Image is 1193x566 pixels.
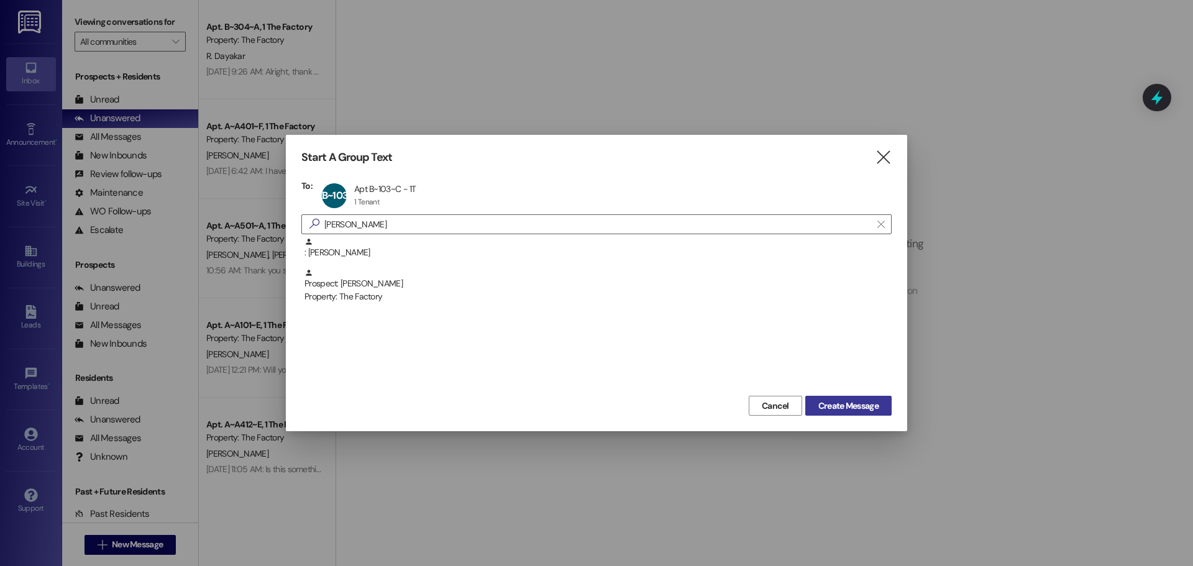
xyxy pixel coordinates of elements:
[749,396,802,416] button: Cancel
[301,268,892,299] div: Prospect: [PERSON_NAME]Property: The Factory
[354,183,416,194] div: Apt B~103~C - 1T
[301,150,392,165] h3: Start A Group Text
[301,237,892,268] div: : [PERSON_NAME]
[877,219,884,229] i: 
[322,189,360,202] span: B~103~C
[871,215,891,234] button: Clear text
[304,217,324,231] i: 
[762,399,789,413] span: Cancel
[354,197,380,207] div: 1 Tenant
[301,180,313,191] h3: To:
[805,396,892,416] button: Create Message
[304,290,892,303] div: Property: The Factory
[324,216,871,233] input: Search for any contact or apartment
[304,237,892,259] div: : [PERSON_NAME]
[818,399,879,413] span: Create Message
[875,151,892,164] i: 
[304,268,892,304] div: Prospect: [PERSON_NAME]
